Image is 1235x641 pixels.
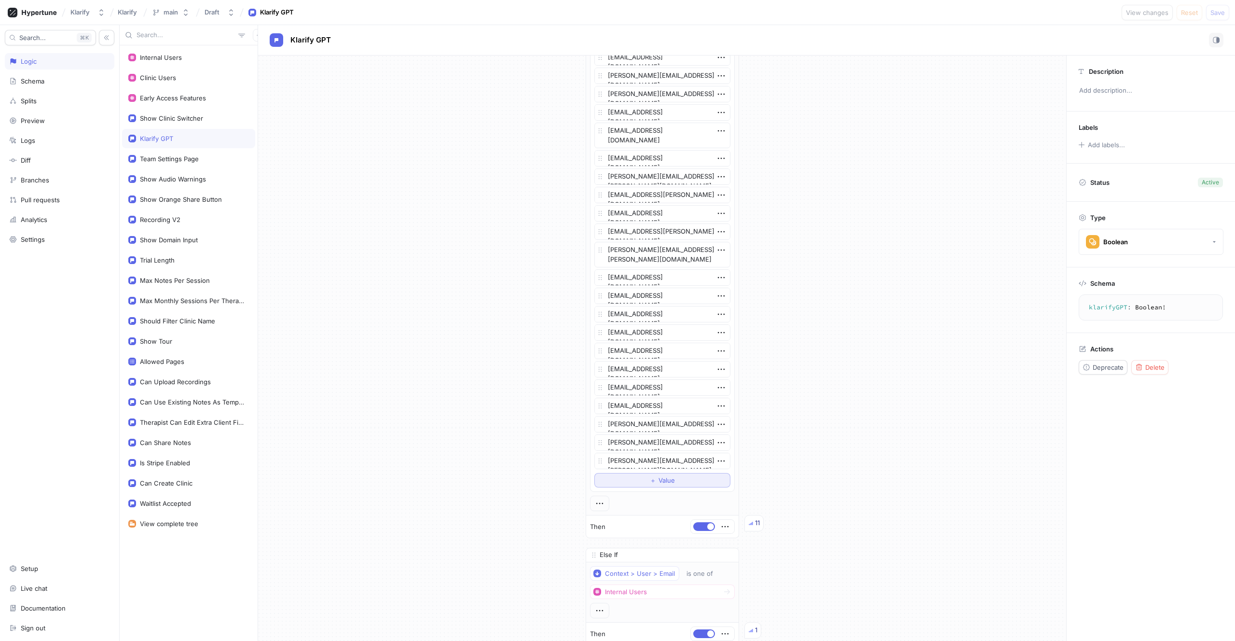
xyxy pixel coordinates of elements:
div: Internal Users [140,54,182,61]
textarea: klarifyGPT: Boolean! [1083,299,1219,316]
textarea: [EMAIL_ADDRESS][DOMAIN_NAME] [594,104,730,121]
button: Internal Users [590,585,735,599]
div: Show Domain Input [140,236,198,244]
button: Delete [1131,360,1168,375]
button: Context > User > Email [590,566,679,581]
div: Can Create Clinic [140,479,192,487]
span: Search... [19,35,46,41]
p: Else If [600,550,618,560]
div: Max Notes Per Session [140,277,210,284]
div: main [164,8,178,16]
textarea: [EMAIL_ADDRESS][DOMAIN_NAME] [594,361,730,377]
textarea: [EMAIL_ADDRESS][DOMAIN_NAME] [594,269,730,286]
button: Deprecate [1079,360,1127,375]
div: 11 [755,518,760,528]
div: Show Tour [140,337,172,345]
div: Logic [21,57,37,65]
p: Labels [1079,124,1098,131]
div: Documentation [21,604,66,612]
span: Klarify GPT [290,36,331,44]
div: Max Monthly Sessions Per Therapist [140,297,245,305]
div: Can Use Existing Notes As Template References [140,398,245,406]
p: Description [1089,68,1124,75]
div: Setup [21,565,38,572]
div: Boolean [1103,238,1128,246]
textarea: [EMAIL_ADDRESS][DOMAIN_NAME] [594,49,730,66]
div: Analytics [21,216,47,223]
button: Klarify [67,4,109,20]
span: Klarify [118,9,137,15]
a: Documentation [5,600,114,616]
textarea: [EMAIL_ADDRESS][DOMAIN_NAME] [594,288,730,304]
div: Context > User > Email [605,570,675,578]
textarea: [EMAIL_ADDRESS][DOMAIN_NAME] [594,306,730,322]
div: Show Orange Share Button [140,195,222,203]
div: Waitlist Accepted [140,500,191,507]
span: Save [1210,10,1225,15]
span: Reset [1181,10,1198,15]
button: Reset [1177,5,1202,20]
div: Live chat [21,585,47,592]
div: is one of [686,570,713,578]
div: Logs [21,137,35,144]
button: main [148,4,193,20]
span: View changes [1126,10,1168,15]
div: Team Settings Page [140,155,199,163]
div: Pull requests [21,196,60,204]
div: Show Audio Warnings [140,175,206,183]
p: Type [1090,214,1106,222]
textarea: [PERSON_NAME][EMAIL_ADDRESS][DOMAIN_NAME] [594,86,730,102]
span: Deprecate [1093,364,1124,370]
p: Then [590,629,605,639]
textarea: [PERSON_NAME][EMAIL_ADDRESS][PERSON_NAME][DOMAIN_NAME] [594,242,730,267]
textarea: [EMAIL_ADDRESS][PERSON_NAME][DOMAIN_NAME] [594,223,730,240]
textarea: [PERSON_NAME][EMAIL_ADDRESS][PERSON_NAME][DOMAIN_NAME] [594,168,730,185]
div: Is Stripe Enabled [140,459,190,467]
div: Preview [21,117,45,125]
div: Show Clinic Switcher [140,114,203,122]
button: Save [1206,5,1229,20]
div: Therapist Can Edit Extra Client Fields [140,418,245,426]
div: Can Upload Recordings [140,378,211,386]
div: Recording V2 [140,216,180,223]
div: Settings [21,236,45,243]
div: View complete tree [140,520,198,528]
div: Branches [21,176,49,184]
div: Clinic Users [140,74,176,82]
div: Can Share Notes [140,439,191,446]
div: Internal Users [605,588,647,596]
span: ＋ [650,477,656,483]
span: Value [659,477,675,483]
div: Early Access Features [140,94,206,102]
div: Draft [205,8,220,16]
textarea: [EMAIL_ADDRESS][DOMAIN_NAME] [594,398,730,414]
div: Klarify [70,8,90,16]
div: Klarify GPT [140,135,173,142]
p: Actions [1090,345,1113,353]
div: Should Filter Clinic Name [140,317,215,325]
span: Delete [1145,364,1165,370]
div: K [77,33,92,42]
button: Add labels... [1075,139,1127,151]
p: Status [1090,176,1110,189]
textarea: [PERSON_NAME][EMAIL_ADDRESS][DOMAIN_NAME] [594,434,730,451]
p: Then [590,522,605,532]
textarea: [PERSON_NAME][EMAIL_ADDRESS][DOMAIN_NAME] [594,416,730,432]
div: Active [1202,178,1219,187]
textarea: [EMAIL_ADDRESS][DOMAIN_NAME] [594,379,730,396]
textarea: [EMAIL_ADDRESS][DOMAIN_NAME] [594,150,730,167]
div: Trial Length [140,256,175,264]
div: Splits [21,97,37,105]
button: Draft [201,4,239,20]
div: Allowed Pages [140,358,184,365]
textarea: [EMAIL_ADDRESS][DOMAIN_NAME] [594,205,730,222]
textarea: [PERSON_NAME][EMAIL_ADDRESS][DOMAIN_NAME] [594,68,730,84]
div: Diff [21,156,31,164]
button: Boolean [1079,229,1223,255]
input: Search... [137,30,234,40]
textarea: [PERSON_NAME][EMAIL_ADDRESS][PERSON_NAME][DOMAIN_NAME] [594,453,730,469]
textarea: [EMAIL_ADDRESS][PERSON_NAME][DOMAIN_NAME] [594,187,730,203]
textarea: [EMAIL_ADDRESS][DOMAIN_NAME] [594,123,730,148]
button: Search...K [5,30,96,45]
button: is one of [682,566,727,581]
